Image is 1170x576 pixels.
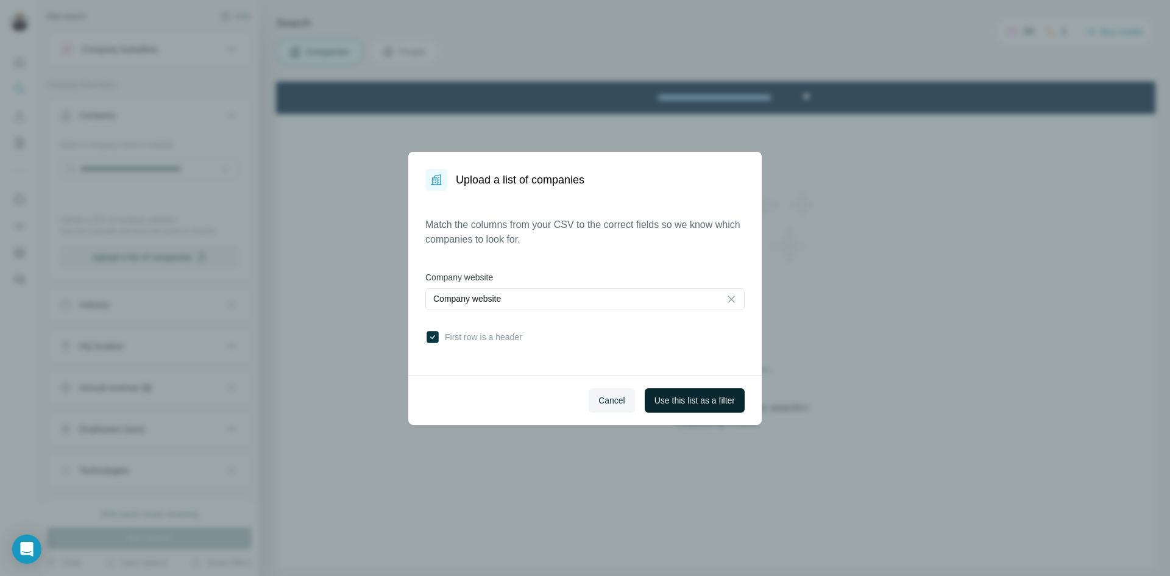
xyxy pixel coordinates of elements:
span: Cancel [598,394,625,407]
p: Match the columns from your CSV to the correct fields so we know which companies to look for. [425,218,745,247]
span: First row is a header [440,331,522,343]
span: Use this list as a filter [654,394,735,407]
h1: Upload a list of companies [456,171,584,188]
div: Open Intercom Messenger [12,535,41,564]
button: Cancel [589,388,635,413]
div: Upgrade plan for full access to Surfe [352,2,524,29]
button: Use this list as a filter [645,388,745,413]
p: Company website [433,293,501,305]
label: Company website [425,271,745,283]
